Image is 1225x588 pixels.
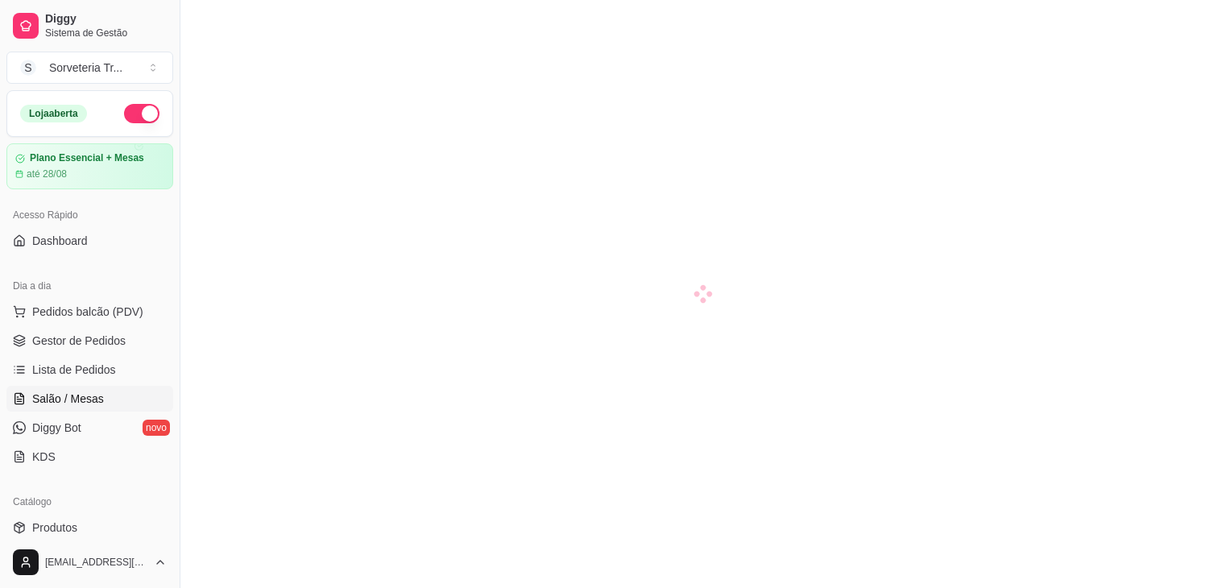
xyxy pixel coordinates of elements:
span: Diggy [45,12,167,27]
span: [EMAIL_ADDRESS][DOMAIN_NAME] [45,556,147,569]
span: Pedidos balcão (PDV) [32,304,143,320]
button: Alterar Status [124,104,159,123]
div: Acesso Rápido [6,202,173,228]
span: Dashboard [32,233,88,249]
a: Produtos [6,515,173,540]
button: Pedidos balcão (PDV) [6,299,173,325]
a: Salão / Mesas [6,386,173,412]
a: DiggySistema de Gestão [6,6,173,45]
div: Loja aberta [20,105,87,122]
div: Catálogo [6,489,173,515]
span: Salão / Mesas [32,391,104,407]
a: KDS [6,444,173,470]
a: Diggy Botnovo [6,415,173,441]
span: Sistema de Gestão [45,27,167,39]
div: Dia a dia [6,273,173,299]
span: S [20,60,36,76]
a: Dashboard [6,228,173,254]
a: Plano Essencial + Mesasaté 28/08 [6,143,173,189]
span: Produtos [32,520,77,536]
article: até 28/08 [27,168,67,180]
button: [EMAIL_ADDRESS][DOMAIN_NAME] [6,543,173,582]
article: Plano Essencial + Mesas [30,152,144,164]
span: Lista de Pedidos [32,362,116,378]
button: Select a team [6,52,173,84]
span: KDS [32,449,56,465]
a: Gestor de Pedidos [6,328,173,354]
span: Diggy Bot [32,420,81,436]
a: Lista de Pedidos [6,357,173,383]
div: Sorveteria Tr ... [49,60,122,76]
span: Gestor de Pedidos [32,333,126,349]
